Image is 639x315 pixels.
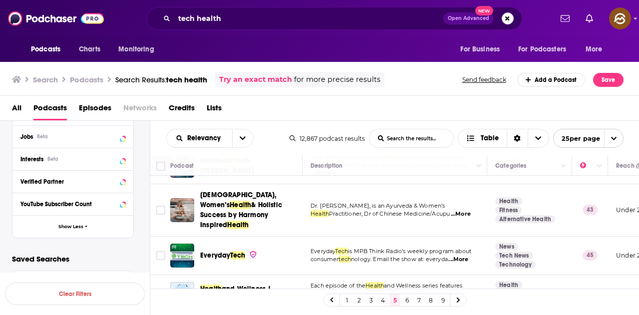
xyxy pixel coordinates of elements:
span: Practitioner, Dr of Chinese Medicine/Acupu [329,210,450,217]
button: YouTube Subscriber Count [20,197,125,210]
span: tech [338,256,351,263]
a: Alternative Health [495,215,555,223]
a: Credits [169,100,195,120]
p: 43 [583,205,598,215]
a: 5 [390,294,400,306]
span: Interests [20,156,43,163]
span: Everyday [200,251,230,260]
span: Health [365,282,384,289]
div: Beta [47,156,58,162]
a: Healthand Wellness | [GEOGRAPHIC_DATA] [200,284,299,304]
span: Health [311,210,329,217]
span: Tech [230,251,245,260]
a: 8 [426,294,436,306]
span: Tech [335,248,348,255]
a: Show notifications dropdown [557,10,574,27]
span: For Podcasters [518,42,566,56]
span: New [475,6,493,15]
span: for more precise results [294,74,380,85]
button: open menu [167,135,232,142]
a: Podcasts [33,100,67,120]
a: [DEMOGRAPHIC_DATA], Women’sHealth& Holistic Success by Harmony InspiredHealth [200,190,299,230]
button: open menu [232,129,253,147]
span: Networks [123,100,157,120]
div: Power Score [580,160,594,172]
div: Beta [37,133,48,140]
h3: Search [33,75,58,84]
div: Categories [495,160,526,172]
span: Relevancy [187,135,224,142]
div: Podcast [170,160,194,172]
button: InterestsBeta [20,152,125,165]
div: Description [311,160,342,172]
span: Health [230,201,251,209]
div: Search podcasts, credits, & more... [147,7,522,30]
span: Show Less [58,224,83,230]
span: is MPB Think Radio's weekly program about [348,248,471,255]
a: 4 [378,294,388,306]
span: Each episode of the [311,282,365,289]
div: Verified Partner [20,178,117,185]
button: open menu [579,40,615,59]
span: Health [227,221,249,229]
span: and Wellness | [GEOGRAPHIC_DATA] [200,285,271,303]
a: Try an exact match [219,74,292,85]
a: 7 [414,294,424,306]
input: Search podcasts, credits, & more... [174,10,443,26]
img: Podchaser - Follow, Share and Rate Podcasts [8,9,104,28]
button: open menu [453,40,512,59]
a: Tech News [495,252,533,260]
span: tech health [166,75,207,84]
span: and Wellness series features [384,282,462,289]
span: Podcasts [31,42,60,56]
span: Table [481,135,499,142]
span: Health [200,285,222,293]
button: Open AdvancedNew [443,12,494,24]
button: Verified Partner [20,175,125,187]
a: Charts [72,40,106,59]
span: & Holistic Success by Harmony Inspired [200,201,282,229]
a: Technology [495,261,536,269]
span: ...More [448,256,468,264]
a: Health [495,197,522,205]
button: Clear Filters [5,283,145,305]
span: [DEMOGRAPHIC_DATA], Women’s [200,191,277,209]
img: User Profile [609,7,631,29]
button: Column Actions [558,160,570,172]
button: Select [12,271,134,293]
img: Everyday Tech [170,244,194,268]
button: Show profile menu [609,7,631,29]
div: Sort Direction [507,129,528,147]
span: Toggle select row [156,206,165,215]
span: Lists [207,100,222,120]
button: Choose View [458,129,549,148]
button: Column Actions [473,160,485,172]
span: Open Advanced [448,16,489,21]
span: More [586,42,603,56]
a: Add a Podcast [517,73,586,87]
span: Everyday [311,248,335,255]
a: Episodes [79,100,111,120]
a: Search Results:tech health [115,75,207,84]
h3: Podcasts [70,75,103,84]
button: Send feedback [459,75,509,84]
span: consumer [311,256,338,263]
span: 25 per page [554,131,600,146]
a: 6 [402,294,412,306]
p: 45 [583,250,598,260]
span: Dr. [PERSON_NAME], is an Ayurveda & Women’s [311,202,445,209]
a: Ayurveda, Women’s Health & Holistic Success by Harmony Inspired Health [170,198,194,222]
span: All [12,100,21,120]
span: Logged in as hey85204 [609,7,631,29]
button: open menu [553,129,624,148]
span: Jobs [20,133,33,140]
a: News [495,243,518,251]
button: open menu [512,40,581,59]
div: YouTube Subscriber Count [20,201,117,208]
a: 3 [366,294,376,306]
span: ...More [451,210,471,218]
